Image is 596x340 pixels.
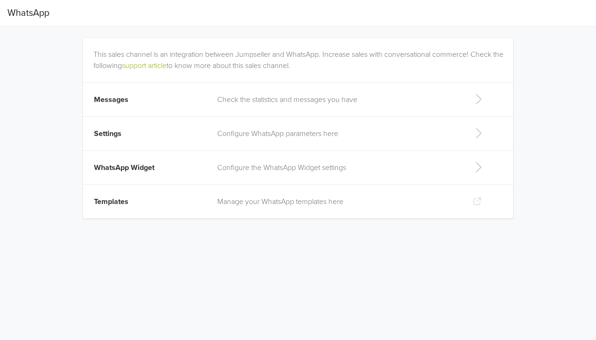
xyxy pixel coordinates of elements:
[94,38,506,71] div: This sales channel is an integration between Jumpseller and WhatsApp. Increase sales with convers...
[94,197,128,206] span: Templates
[217,128,458,139] p: Configure WhatsApp parameters here
[7,4,49,22] span: WhatsApp
[122,61,167,70] a: support article
[167,61,290,70] a: to know more about this sales channel.
[217,196,458,207] p: Manage your WhatsApp templates here
[217,162,458,173] p: Configure the WhatsApp Widget settings
[217,94,458,105] p: Check the statistics and messages you have
[94,95,128,104] span: Messages
[94,129,121,138] span: Settings
[94,163,154,172] span: WhatsApp Widget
